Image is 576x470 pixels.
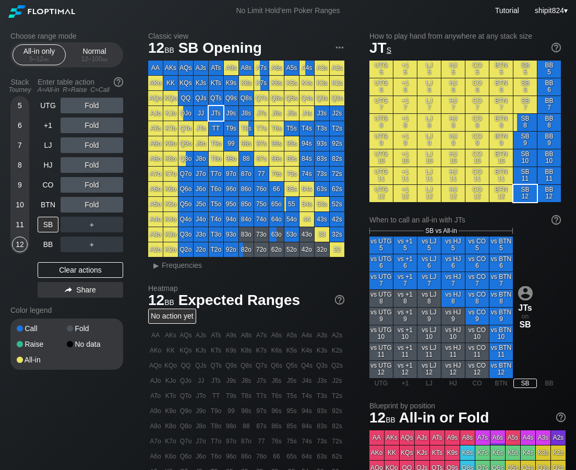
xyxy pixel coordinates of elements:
div: 12 [12,237,28,252]
div: BTN 9 [489,132,513,149]
div: A8s [239,61,254,75]
div: LJ 8 [417,114,441,131]
div: vs HJ 5 [441,237,465,254]
div: 53o [284,227,299,242]
div: T9o [209,136,223,151]
div: 83s [315,151,329,166]
div: 63o [269,227,284,242]
div: +1 11 [393,167,417,184]
div: CO 6 [465,78,489,96]
div: 92s [330,136,344,151]
div: KTo [163,121,178,136]
div: K9o [163,136,178,151]
div: A6o [148,182,163,196]
div: UTG 7 [369,96,393,113]
div: KJs [194,76,208,90]
div: 42s [330,212,344,227]
div: Q3s [315,91,329,105]
div: 43s [315,212,329,227]
div: ATo [148,121,163,136]
div: CO 5 [465,61,489,78]
img: help.32db89a4.svg [555,412,567,423]
div: 85s [284,151,299,166]
div: T8s [239,121,254,136]
div: 82o [239,242,254,257]
div: A4o [148,212,163,227]
div: 8 [12,157,28,173]
div: QTo [178,121,193,136]
div: Fold [61,157,123,173]
div: K8o [163,151,178,166]
div: 84s [299,151,314,166]
div: K3s [315,76,329,90]
div: JTs [209,106,223,121]
div: LJ 9 [417,132,441,149]
div: BTN 11 [489,167,513,184]
div: 94o [224,212,238,227]
div: K5s [284,76,299,90]
div: Q4o [178,212,193,227]
div: CO 10 [465,149,489,167]
div: 73s [315,167,329,181]
div: LJ 6 [417,78,441,96]
div: K8s [239,76,254,90]
div: 97o [224,167,238,181]
div: J2o [194,242,208,257]
div: Q8s [239,91,254,105]
div: SB 9 [513,132,537,149]
div: SB 12 [513,185,537,202]
div: 62o [269,242,284,257]
span: bb [102,55,108,63]
div: Call [17,325,67,332]
div: BTN 6 [489,78,513,96]
div: Q9o [178,136,193,151]
div: HJ 10 [441,149,465,167]
div: Q5o [178,197,193,211]
div: Fold [61,137,123,153]
div: 7 [12,137,28,153]
div: 94s [299,136,314,151]
div: T5s [284,121,299,136]
div: 87s [254,151,269,166]
div: T7o [209,167,223,181]
div: KTs [209,76,223,90]
div: 54s [299,197,314,211]
div: J9o [194,136,208,151]
span: SB Opening [177,40,263,57]
div: ＋ [61,237,123,252]
div: UTG 8 [369,114,393,131]
div: vs +1 5 [393,237,417,254]
div: 33 [315,227,329,242]
div: Q7s [254,91,269,105]
span: JT [369,40,391,56]
div: 73o [254,227,269,242]
div: CO 8 [465,114,489,131]
div: BTN 5 [489,61,513,78]
div: 10 [12,197,28,213]
div: T5o [209,197,223,211]
div: SB 6 [513,78,537,96]
div: 11 [12,217,28,232]
div: 53s [315,197,329,211]
div: T8o [209,151,223,166]
div: A4s [299,61,314,75]
div: SB 10 [513,149,537,167]
div: T9s [224,121,238,136]
div: 32o [315,242,329,257]
div: HJ [38,157,58,173]
div: 42o [299,242,314,257]
div: K6o [163,182,178,196]
div: J6o [194,182,208,196]
div: JTo [194,121,208,136]
div: 5 – 12 [17,55,61,63]
div: HJ 7 [441,96,465,113]
div: UTG 9 [369,132,393,149]
div: +1 12 [393,185,417,202]
div: SB 11 [513,167,537,184]
div: T3s [315,121,329,136]
div: +1 7 [393,96,417,113]
div: 99 [224,136,238,151]
div: T6s [269,121,284,136]
div: UTG 5 [369,61,393,78]
div: BB 6 [537,78,561,96]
